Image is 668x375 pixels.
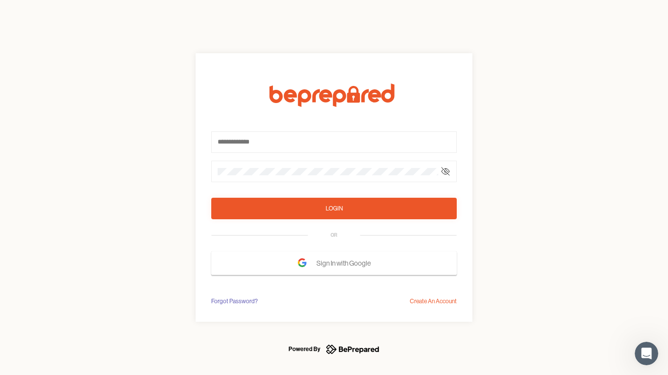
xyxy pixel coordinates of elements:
button: Sign In with Google [211,251,457,275]
div: Create An Account [410,296,457,306]
div: Forgot Password? [211,296,258,306]
button: Login [211,198,457,219]
iframe: Intercom live chat [635,342,658,365]
div: OR [331,231,337,239]
span: Sign In with Google [316,254,376,272]
div: Login [326,204,343,213]
div: Powered By [289,343,320,355]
